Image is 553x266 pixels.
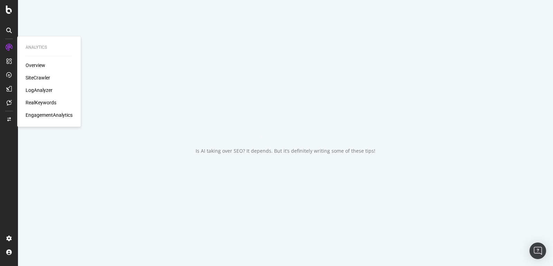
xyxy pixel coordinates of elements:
div: Analytics [26,45,73,50]
div: animation [261,112,310,136]
a: LogAnalyzer [26,87,53,94]
div: Is AI taking over SEO? It depends. But it’s definitely writing some of these tips! [196,148,375,154]
a: RealKeywords [26,99,56,106]
a: EngagementAnalytics [26,112,73,118]
a: Overview [26,62,45,69]
div: Open Intercom Messenger [529,243,546,259]
a: SiteCrawler [26,74,50,81]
